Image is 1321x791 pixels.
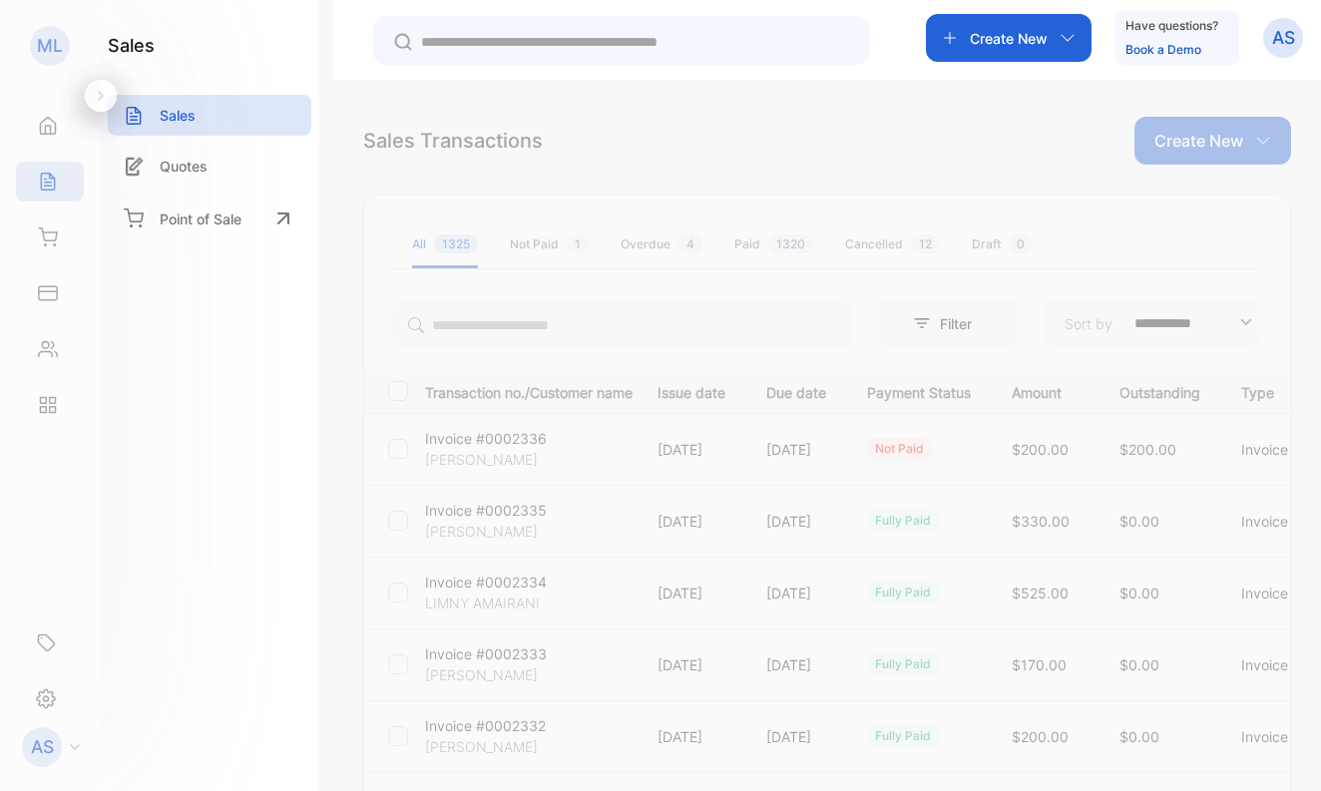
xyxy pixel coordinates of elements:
p: [DATE] [766,511,826,532]
p: Payment Status [867,378,971,403]
p: [DATE] [766,654,826,675]
span: 1325 [434,234,478,253]
span: 1320 [768,234,813,253]
p: AS [1272,25,1295,51]
div: Paid [734,235,813,253]
span: $330.00 [1012,513,1070,530]
span: 0 [1009,234,1033,253]
div: All [412,235,478,253]
p: Create New [970,28,1048,49]
button: Create New [926,14,1092,62]
p: Invoice [1241,583,1300,603]
p: Invoice [1241,511,1300,532]
button: Create New [1134,117,1291,165]
span: $200.00 [1119,441,1176,458]
p: [PERSON_NAME] [425,736,538,757]
p: [DATE] [658,439,725,460]
button: AS [1263,14,1303,62]
p: Invoice #0002336 [425,428,547,449]
div: Overdue [621,235,702,253]
div: Cancelled [845,235,940,253]
p: [DATE] [658,511,725,532]
p: Invoice [1241,439,1300,460]
div: Sales Transactions [363,126,543,156]
p: [DATE] [766,726,826,747]
span: $0.00 [1119,585,1159,601]
p: Quotes [160,156,208,177]
p: [PERSON_NAME] [425,521,538,542]
p: [DATE] [658,726,725,747]
p: [PERSON_NAME] [425,449,538,470]
div: Draft [972,235,1033,253]
p: Invoice #0002335 [425,500,547,521]
span: $0.00 [1119,513,1159,530]
p: Amount [1012,378,1079,403]
p: Sort by [1065,313,1112,334]
span: $170.00 [1012,656,1067,673]
p: Sales [160,105,196,126]
p: Invoice #0002333 [425,643,547,664]
p: Transaction no./Customer name [425,378,633,403]
a: Point of Sale [108,197,311,240]
p: Have questions? [1125,16,1218,36]
p: [PERSON_NAME] [425,664,538,685]
p: [DATE] [766,583,826,603]
p: Type [1241,378,1300,403]
span: $0.00 [1119,728,1159,745]
p: [DATE] [766,439,826,460]
button: Sort by [1043,299,1262,347]
h1: sales [108,32,155,59]
p: Issue date [658,378,725,403]
a: Book a Demo [1125,42,1201,57]
div: fully paid [867,510,939,532]
span: 1 [567,234,589,253]
div: Not Paid [510,235,589,253]
p: Due date [766,378,826,403]
p: Invoice [1241,654,1300,675]
span: 12 [911,234,940,253]
div: fully paid [867,653,939,675]
a: Quotes [108,146,311,187]
p: Invoice #0002334 [425,572,547,593]
span: $0.00 [1119,656,1159,673]
a: Sales [108,95,311,136]
p: Invoice #0002332 [425,715,546,736]
p: [DATE] [658,583,725,603]
p: Outstanding [1119,378,1200,403]
span: 4 [678,234,702,253]
div: fully paid [867,582,939,603]
p: LIMNY AMAIRANI [425,593,540,613]
p: Point of Sale [160,208,241,229]
div: fully paid [867,725,939,747]
span: $200.00 [1012,441,1069,458]
iframe: LiveChat chat widget [1237,707,1321,791]
p: AS [31,734,54,760]
span: $525.00 [1012,585,1069,601]
p: ML [37,33,63,59]
p: Create New [1154,129,1243,153]
div: not paid [867,438,932,460]
p: [DATE] [658,654,725,675]
span: $200.00 [1012,728,1069,745]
